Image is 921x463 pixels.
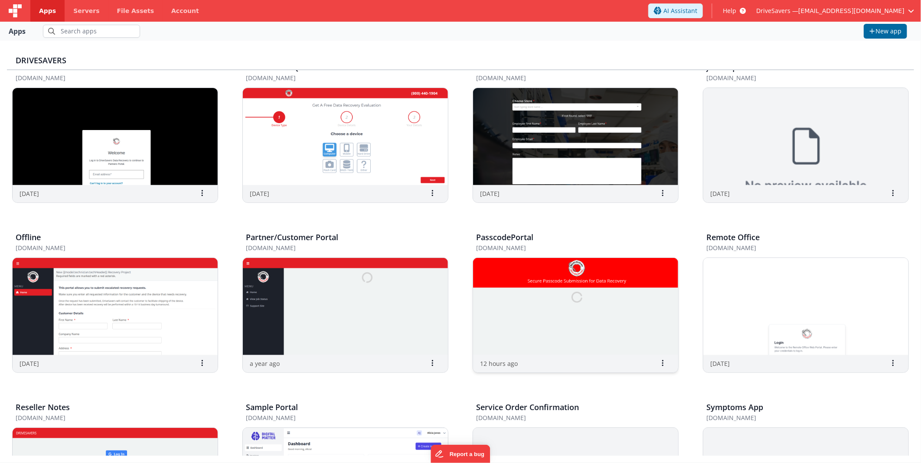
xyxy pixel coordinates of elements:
[706,403,763,412] h3: Symptoms App
[706,233,760,242] h3: Remote Office
[16,403,70,412] h3: Reseller Notes
[710,359,730,368] p: [DATE]
[16,414,196,421] h5: [DOMAIN_NAME]
[798,7,905,15] span: [EMAIL_ADDRESS][DOMAIN_NAME]
[73,7,99,15] span: Servers
[480,189,500,198] p: [DATE]
[706,245,887,251] h5: [DOMAIN_NAME]
[663,7,697,15] span: AI Assistant
[16,56,905,65] h3: DriveSavers
[246,233,338,242] h3: Partner/Customer Portal
[9,26,26,36] div: Apps
[117,7,154,15] span: File Assets
[756,7,798,15] span: DriveSavers —
[246,414,427,421] h5: [DOMAIN_NAME]
[20,189,39,198] p: [DATE]
[706,414,887,421] h5: [DOMAIN_NAME]
[250,189,269,198] p: [DATE]
[756,7,914,15] button: DriveSavers — [EMAIL_ADDRESS][DOMAIN_NAME]
[20,359,39,368] p: [DATE]
[723,7,736,15] span: Help
[706,75,887,81] h5: [DOMAIN_NAME]
[476,233,533,242] h3: PasscodePortal
[39,7,56,15] span: Apps
[16,245,196,251] h5: [DOMAIN_NAME]
[476,414,657,421] h5: [DOMAIN_NAME]
[246,75,427,81] h5: [DOMAIN_NAME]
[16,75,196,81] h5: [DOMAIN_NAME]
[710,189,730,198] p: [DATE]
[43,25,140,38] input: Search apps
[648,3,703,18] button: AI Assistant
[476,245,657,251] h5: [DOMAIN_NAME]
[476,403,579,412] h3: Service Order Confirmation
[864,24,907,39] button: New app
[476,75,657,81] h5: [DOMAIN_NAME]
[246,245,427,251] h5: [DOMAIN_NAME]
[480,359,518,368] p: 12 hours ago
[431,445,490,463] iframe: Marker.io feedback button
[246,403,298,412] h3: Sample Portal
[16,233,41,242] h3: Offline
[250,359,280,368] p: a year ago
